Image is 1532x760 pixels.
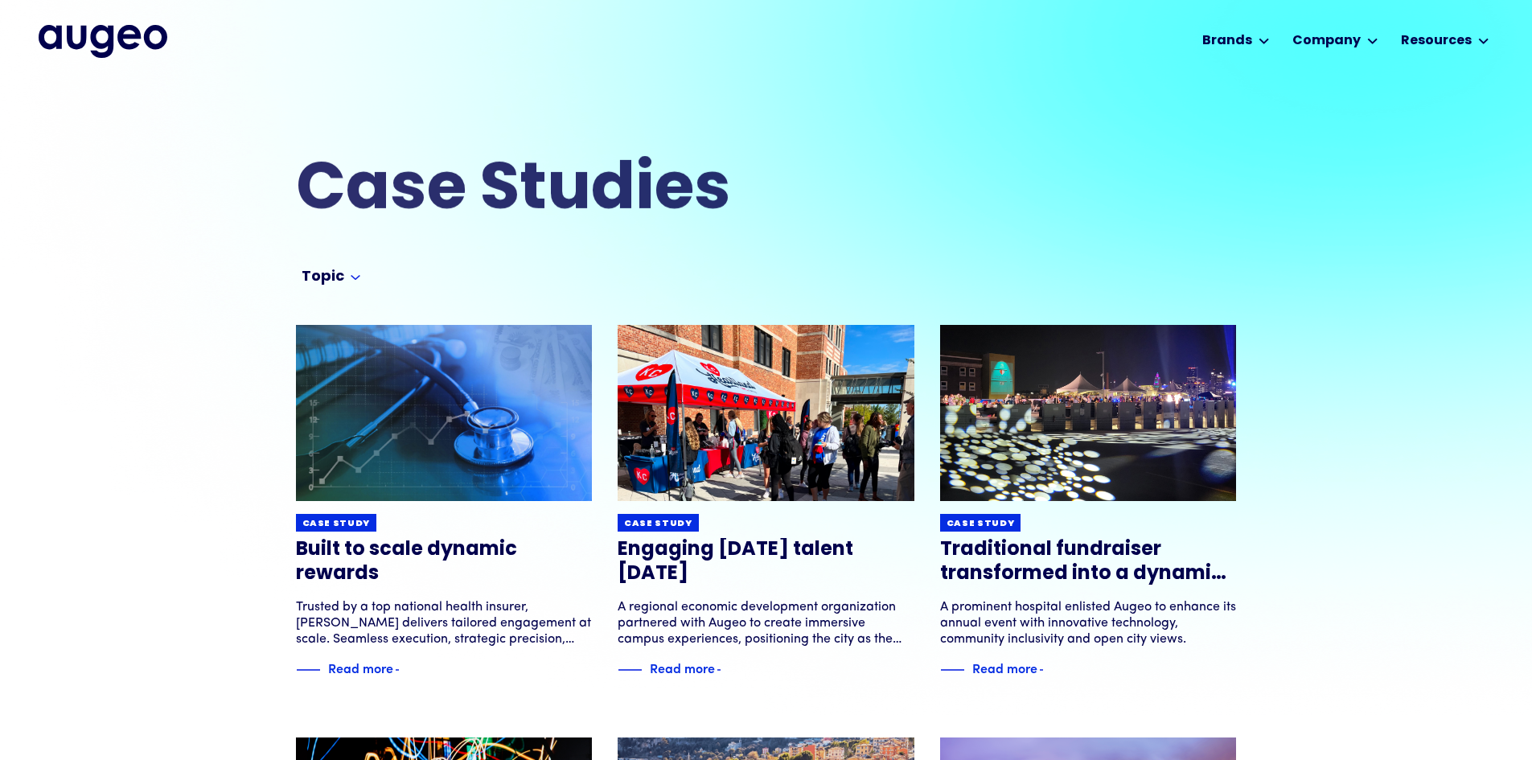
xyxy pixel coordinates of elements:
[1401,31,1472,51] div: Resources
[395,660,419,680] img: Blue text arrow
[296,660,320,680] img: Blue decorative line
[328,658,393,677] div: Read more
[650,658,715,677] div: Read more
[302,268,344,287] div: Topic
[39,25,167,57] img: Augeo's full logo in midnight blue.
[618,599,914,647] div: A regional economic development organization partnered with Augeo to create immersive campus expe...
[940,538,1237,586] h3: Traditional fundraiser transformed into a dynamic experience
[972,658,1037,677] div: Read more
[296,325,593,680] a: Case studyBuilt to scale dynamic rewardsTrusted by a top national health insurer, [PERSON_NAME] d...
[940,599,1237,647] div: A prominent hospital enlisted Augeo to enhance its annual event with innovative technology, commu...
[1292,31,1361,51] div: Company
[1039,660,1063,680] img: Blue text arrow
[351,275,360,281] img: Arrow symbol in bright blue pointing down to indicate an expanded section.
[296,538,593,586] h3: Built to scale dynamic rewards
[940,325,1237,680] a: Case studyTraditional fundraiser transformed into a dynamic experienceA prominent hospital enlist...
[296,599,593,647] div: Trusted by a top national health insurer, [PERSON_NAME] delivers tailored engagement at scale. Se...
[624,518,692,530] div: Case study
[302,518,371,530] div: Case study
[947,518,1015,530] div: Case study
[1202,31,1252,51] div: Brands
[717,660,741,680] img: Blue text arrow
[618,325,914,680] a: Case studyEngaging [DATE] talent [DATE]A regional economic development organization partnered wit...
[618,660,642,680] img: Blue decorative line
[39,25,167,57] a: home
[940,660,964,680] img: Blue decorative line
[618,538,914,586] h3: Engaging [DATE] talent [DATE]
[296,159,849,224] h2: Case Studies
